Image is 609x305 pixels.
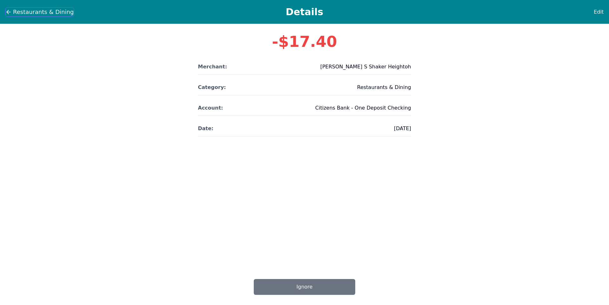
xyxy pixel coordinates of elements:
span: Citizens Bank - One Deposit Checking [315,104,411,112]
h1: Details [39,6,570,18]
span: -$17.40 [272,33,337,50]
span: Category: [198,84,226,91]
button: Edit [593,8,604,16]
span: Account: [198,104,223,112]
span: Restaurants & Dining [357,84,411,91]
button: Restaurants & Dining [5,7,74,17]
span: Date: [198,125,213,132]
span: Restaurants & Dining [13,8,74,16]
span: Merchant: [198,63,227,71]
span: [PERSON_NAME] S Shaker Heightoh [320,63,411,71]
button: Ignore [254,279,355,295]
span: Edit [594,8,604,16]
span: [DATE] [394,125,411,132]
